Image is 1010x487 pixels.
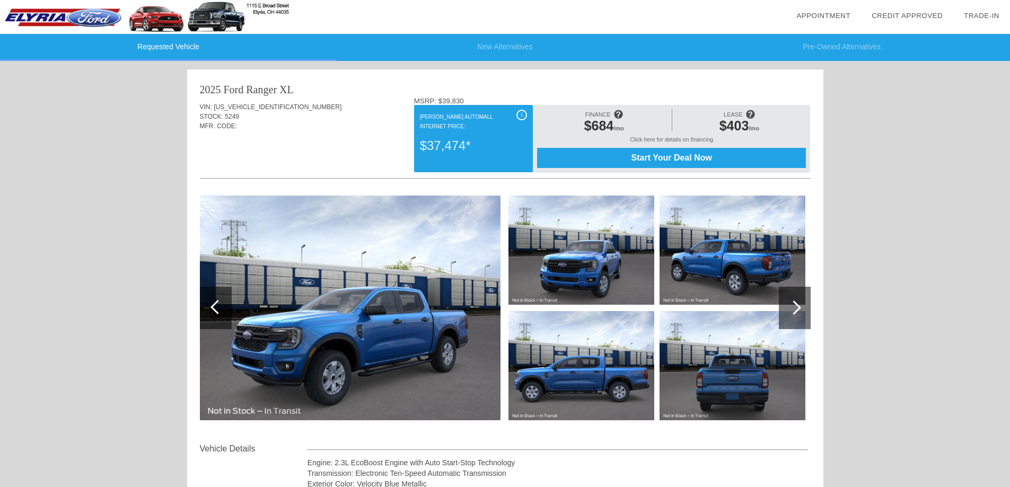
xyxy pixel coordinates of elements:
[521,111,523,119] span: i
[550,153,793,163] span: Start Your Deal Now
[660,196,805,305] img: 18ad9490d705335da2b6338eac69bb75.jpg
[200,196,500,420] img: 1110610f4dcf035aa4f0e42943d16c51.jpg
[420,132,527,160] div: $37,474*
[542,118,665,136] div: /mo
[200,113,223,120] span: STOCK:
[508,311,654,420] img: d65f22572b54347f1dbddcd75581efb7.jpg
[308,468,809,479] div: Transmission: Electronic Ten-Speed Automatic Transmission
[872,12,943,20] a: Credit Approved
[225,113,239,120] span: 5249
[200,103,212,111] span: VIN:
[200,147,811,164] div: Quoted on [DATE] 12:55:58 PM
[337,34,673,61] li: New Alternatives
[308,457,809,468] div: Engine: 2.3L EcoBoost Engine with Auto Start-Stop Technology
[200,122,238,130] span: MFR. CODE:
[537,136,806,148] div: Click here for details on financing
[584,118,614,133] span: $684
[724,111,742,118] span: LEASE
[508,196,654,305] img: f688b01828bf85337708004f99b221db.jpg
[279,82,294,97] div: XL
[200,82,277,97] div: 2025 Ford Ranger
[414,97,811,105] div: MSRP: $39,830
[200,442,308,455] div: Vehicle Details
[719,118,749,133] span: $403
[796,12,850,20] a: Appointment
[214,103,341,111] span: [US_VEHICLE_IDENTIFICATION_NUMBER]
[678,118,801,136] div: /mo
[673,34,1010,61] li: Pre-Owned Alternatives
[964,12,999,20] a: Trade-In
[660,311,805,420] img: f718419819d5fd75c3a4d21d973c955f.jpg
[420,114,493,129] font: [PERSON_NAME] Automall Internet Price:
[585,111,611,118] span: FINANCE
